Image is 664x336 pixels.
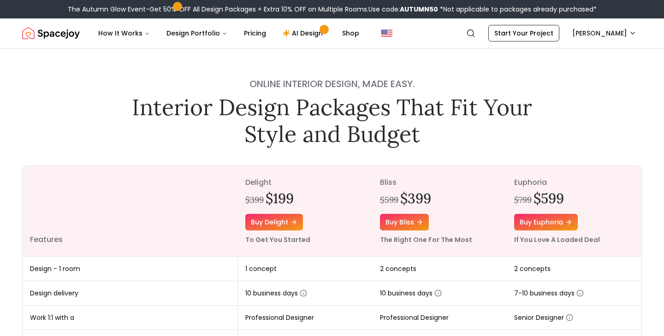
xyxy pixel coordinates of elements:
[380,264,416,273] span: 2 concepts
[514,235,600,244] small: If You Love A Loaded Deal
[245,289,307,298] span: 10 business days
[245,264,277,273] span: 1 concept
[400,190,431,206] h2: $399
[380,289,442,298] span: 10 business days
[438,5,597,14] span: *Not applicable to packages already purchased*
[125,94,539,147] h1: Interior Design Packages That Fit Your Style and Budget
[245,214,303,230] a: Buy delight
[68,5,597,14] div: The Autumn Glow Event-Get 50% OFF All Design Packages + Extra 10% OFF on Multiple Rooms.
[22,18,642,48] nav: Global
[245,177,365,188] p: delight
[400,5,438,14] b: AUTUMN50
[125,77,539,90] h4: Online interior design, made easy.
[380,313,449,322] span: Professional Designer
[245,235,310,244] small: To Get You Started
[245,194,264,206] div: $399
[368,5,438,14] span: Use code:
[380,177,500,188] p: bliss
[514,264,551,273] span: 2 concepts
[245,313,314,322] span: Professional Designer
[237,24,273,42] a: Pricing
[380,235,472,244] small: The Right One For The Most
[159,24,235,42] button: Design Portfolio
[381,28,392,39] img: United States
[567,25,642,41] button: [PERSON_NAME]
[534,190,564,206] h2: $599
[275,24,333,42] a: AI Design
[514,313,573,322] span: Senior Designer
[266,190,294,206] h2: $199
[488,25,559,41] a: Start Your Project
[23,306,238,330] td: Work 1:1 with a
[22,24,80,42] img: Spacejoy Logo
[514,194,532,206] div: $799
[514,289,584,298] span: 7-10 business days
[380,214,429,230] a: Buy bliss
[23,166,238,257] th: Features
[22,24,80,42] a: Spacejoy
[91,24,367,42] nav: Main
[23,257,238,281] td: Design - 1 room
[380,194,398,206] div: $599
[514,214,578,230] a: Buy euphoria
[91,24,157,42] button: How It Works
[23,281,238,306] td: Design delivery
[335,24,367,42] a: Shop
[514,177,634,188] p: euphoria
